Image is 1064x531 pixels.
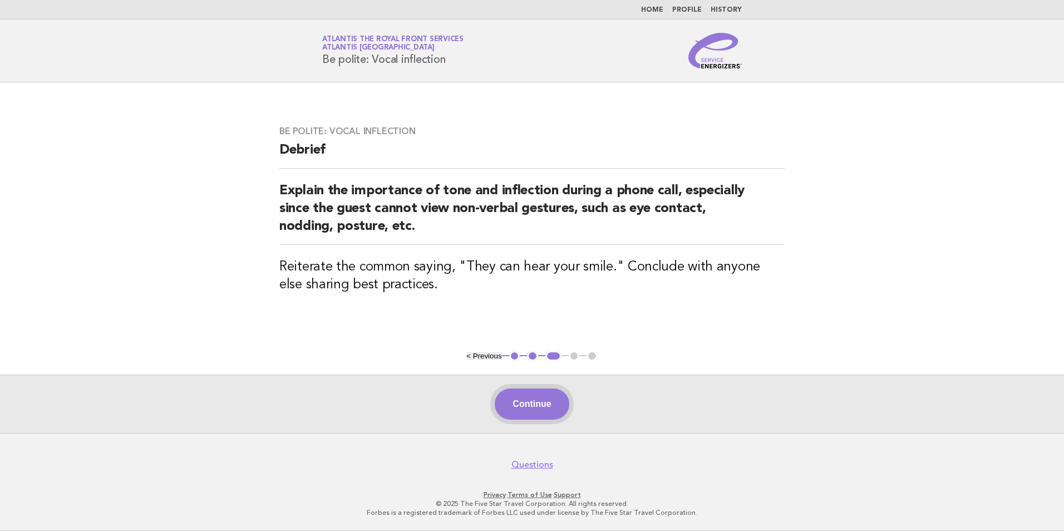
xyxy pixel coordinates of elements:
[711,7,742,13] a: History
[322,36,464,51] a: Atlantis The Royal Front ServicesAtlantis [GEOGRAPHIC_DATA]
[495,389,569,420] button: Continue
[322,36,464,65] h1: Be polite: Vocal inflection
[322,45,435,52] span: Atlantis [GEOGRAPHIC_DATA]
[279,141,785,169] h2: Debrief
[641,7,663,13] a: Home
[484,491,506,499] a: Privacy
[508,491,552,499] a: Terms of Use
[466,352,501,360] button: < Previous
[527,351,538,362] button: 2
[191,499,873,508] p: © 2025 The Five Star Travel Corporation. All rights reserved.
[191,508,873,517] p: Forbes is a registered trademark of Forbes LLC used under license by The Five Star Travel Corpora...
[509,351,520,362] button: 1
[279,182,785,245] h2: Explain the importance of tone and inflection during a phone call, especially since the guest can...
[672,7,702,13] a: Profile
[279,126,785,137] h3: Be polite: Vocal inflection
[688,33,742,68] img: Service Energizers
[279,258,785,294] h3: Reiterate the common saying, "They can hear your smile." Conclude with anyone else sharing best p...
[554,491,581,499] a: Support
[511,459,553,470] a: Questions
[545,351,561,362] button: 3
[191,490,873,499] p: · ·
